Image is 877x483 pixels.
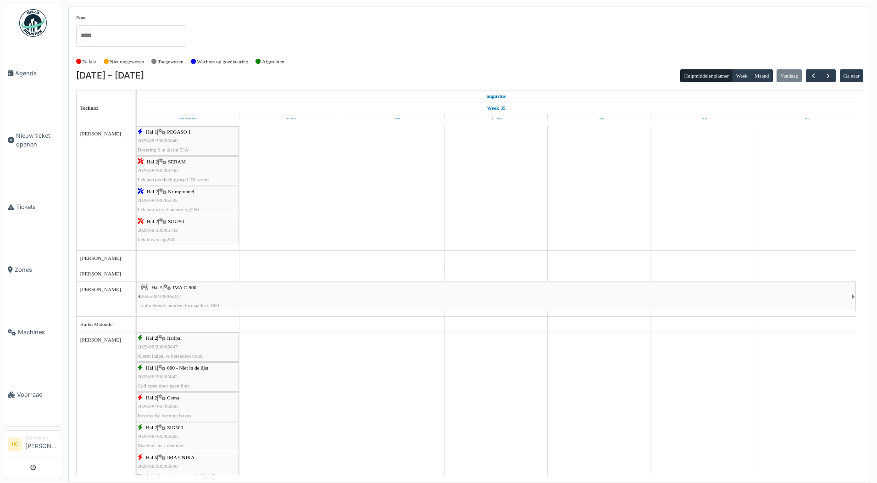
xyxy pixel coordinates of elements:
[16,202,58,211] span: Tickets
[138,374,178,379] span: 2025/08/336/05842
[732,69,751,82] button: Week
[168,189,194,194] span: Krimptunnel
[138,197,178,203] span: 2025/08/336/05705
[138,404,178,409] span: 2025/08/336/05850
[146,455,157,460] span: Hal 5
[141,303,219,308] span: ontbrekende houders formaatlat c-900
[138,344,178,349] span: 2025/08/336/05847
[146,129,157,135] span: Hal 1
[4,42,62,104] a: Agenda
[4,238,62,301] a: Zones
[138,217,238,244] div: |
[168,159,186,164] span: SERAM
[80,105,99,111] span: Technici
[168,219,184,224] span: SIG250
[146,425,157,430] span: Hal 2
[138,128,238,154] div: |
[197,58,249,66] label: Wachten op goedkeuring
[138,364,238,390] div: |
[138,147,189,152] span: Dosering 6 in alarm 53A
[138,463,178,469] span: 2025/08/336/05846
[138,383,189,388] span: Coli open door geen lijm
[167,425,183,430] span: SIG500
[17,390,58,399] span: Voorraad
[110,58,144,66] label: Niet toegewezen
[4,104,62,176] a: Nieuw ticket openen
[138,472,214,478] span: Machine start niet meer: geblokkeerd
[83,58,96,66] label: Te laat
[138,413,191,418] span: Incorrectly forming boxes
[80,286,121,292] span: [PERSON_NAME]
[138,207,199,212] span: Lek aan wissel meurer sig250
[484,90,508,102] a: 25 augustus 2025
[138,393,238,420] div: |
[167,335,182,341] span: Itallpal
[138,353,203,359] span: Alarm italpal te herstellen nood
[840,69,864,82] button: Ga naar
[806,69,821,83] button: Vorige
[751,69,773,82] button: Maand
[4,364,62,426] a: Voorraad
[151,285,163,290] span: Hal 5
[80,131,121,136] span: [PERSON_NAME]
[138,227,178,233] span: 2025/08/336/05702
[138,423,238,450] div: |
[147,159,158,164] span: Hal 2
[385,114,402,126] a: 27 augustus 2025
[18,328,58,337] span: Machines
[488,114,505,126] a: 28 augustus 2025
[16,131,58,149] span: Nieuw ticket openen
[138,168,178,173] span: 2025/08/336/05706
[138,433,178,439] span: 2025/08/336/05845
[138,453,238,480] div: |
[797,114,813,126] a: 31 augustus 2025
[591,114,607,126] a: 29 augustus 2025
[167,129,191,135] span: PEGASO 1
[15,69,58,78] span: Agenda
[138,334,238,360] div: |
[15,265,58,274] span: Zones
[147,219,158,224] span: Hal 2
[80,29,91,42] input: Alles
[76,14,87,22] label: Zone
[167,455,194,460] span: IMA UNIKA
[4,301,62,364] a: Machines
[138,138,178,143] span: 2025/08/336/05840
[25,434,58,454] li: [PERSON_NAME]
[172,285,196,290] span: IMA C-900
[19,9,47,37] img: Badge_color-CXgf-gQk.svg
[141,293,181,299] span: 2025/08/336/05317
[80,255,121,261] span: [PERSON_NAME]
[177,114,199,126] a: 25 augustus 2025
[138,443,186,448] span: Machine start niet meer
[8,438,22,451] li: IK
[8,434,58,456] a: IK Technicus[PERSON_NAME]
[138,177,209,182] span: Lek aan persluchtgroep L70 seram
[158,58,183,66] label: Toegewezen
[80,321,113,327] span: Buiku Matondo
[80,271,121,276] span: [PERSON_NAME]
[680,69,733,82] button: Hulpmiddelenplanner
[694,114,710,126] a: 30 augustus 2025
[138,187,238,214] div: |
[146,335,157,341] span: Hal 2
[141,283,852,310] div: |
[821,69,836,83] button: Volgende
[146,395,157,400] span: Hal 2
[138,157,238,184] div: |
[4,176,62,238] a: Tickets
[80,337,121,343] span: [PERSON_NAME]
[167,395,179,400] span: Cama
[262,58,284,66] label: Afgesloten
[283,114,298,126] a: 26 augustus 2025
[76,70,144,81] h2: [DATE] – [DATE]
[25,434,58,441] div: Technicus
[146,365,157,371] span: Hal 1
[138,236,174,242] span: Lek boven sig250
[167,365,208,371] span: 000 - Niet in de lijst
[777,69,802,82] button: Vandaag
[147,189,158,194] span: Hal 2
[484,102,508,114] a: Week 35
